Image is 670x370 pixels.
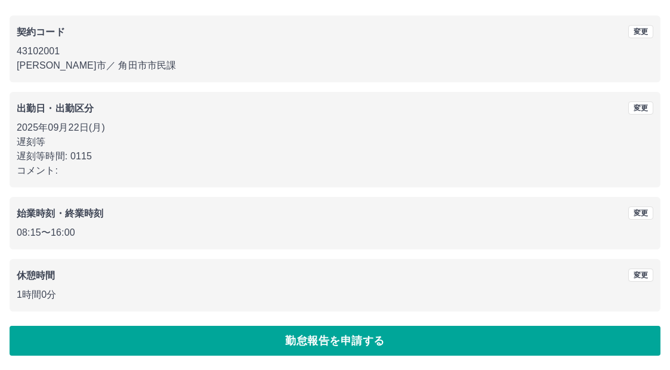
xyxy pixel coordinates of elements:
button: 変更 [628,269,653,282]
p: 遅刻等時間: 0115 [17,149,653,164]
b: 始業時刻・終業時刻 [17,208,103,218]
button: 変更 [628,101,653,115]
p: 43102001 [17,44,653,58]
b: 出勤日・出勤区分 [17,103,94,113]
p: コメント: [17,164,653,178]
button: 勤怠報告を申請する [10,326,660,356]
p: 2025年09月22日(月) [17,121,653,135]
p: 遅刻等 [17,135,653,149]
b: 契約コード [17,27,65,37]
p: 08:15 〜 16:00 [17,226,653,240]
b: 休憩時間 [17,270,55,280]
p: 1時間0分 [17,288,653,302]
button: 変更 [628,206,653,220]
button: 変更 [628,25,653,38]
p: [PERSON_NAME]市 ／ 角田市市民課 [17,58,653,73]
